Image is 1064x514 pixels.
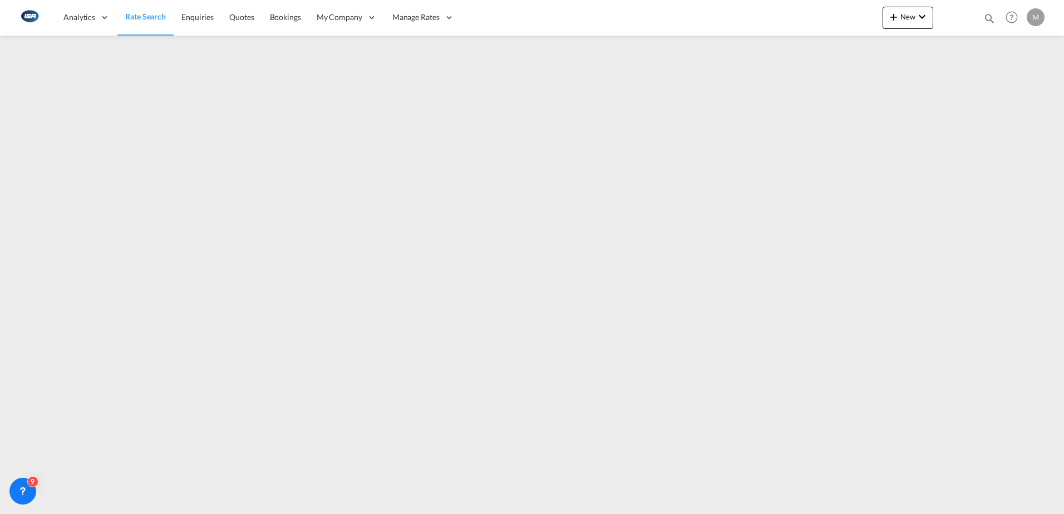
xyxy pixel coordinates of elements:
[887,12,929,21] span: New
[887,10,900,23] md-icon: icon-plus 400-fg
[63,12,95,23] span: Analytics
[270,12,301,22] span: Bookings
[317,12,362,23] span: My Company
[125,12,166,21] span: Rate Search
[392,12,440,23] span: Manage Rates
[1002,8,1021,27] span: Help
[883,7,933,29] button: icon-plus 400-fgNewicon-chevron-down
[1027,8,1045,26] div: M
[17,5,42,30] img: 1aa151c0c08011ec8d6f413816f9a227.png
[1002,8,1027,28] div: Help
[229,12,254,22] span: Quotes
[915,10,929,23] md-icon: icon-chevron-down
[983,12,996,29] div: icon-magnify
[181,12,214,22] span: Enquiries
[983,12,996,24] md-icon: icon-magnify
